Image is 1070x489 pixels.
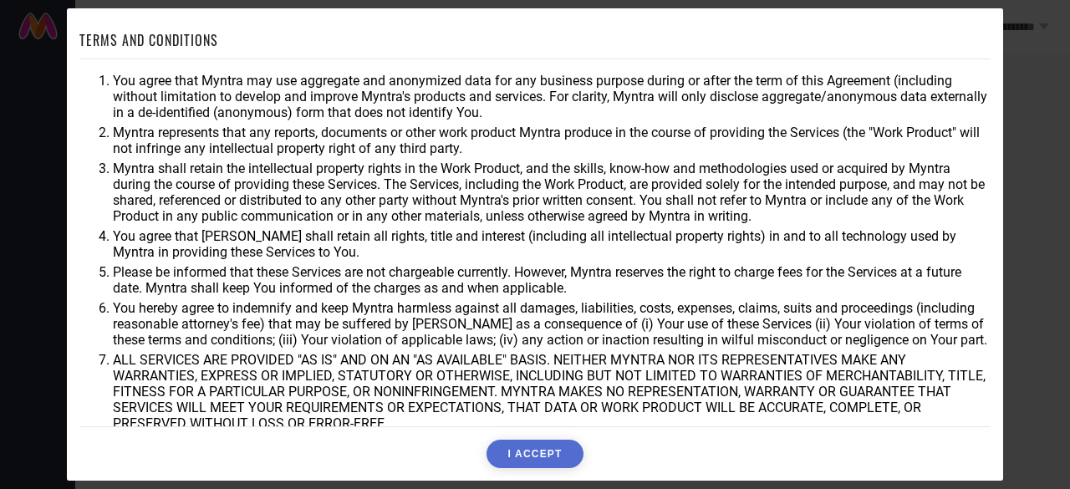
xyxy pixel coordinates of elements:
li: Please be informed that these Services are not chargeable currently. However, Myntra reserves the... [113,264,991,296]
li: You agree that [PERSON_NAME] shall retain all rights, title and interest (including all intellect... [113,228,991,260]
li: Myntra shall retain the intellectual property rights in the Work Product, and the skills, know-ho... [113,160,991,224]
button: I ACCEPT [487,440,583,468]
li: ALL SERVICES ARE PROVIDED "AS IS" AND ON AN "AS AVAILABLE" BASIS. NEITHER MYNTRA NOR ITS REPRESEN... [113,352,991,431]
li: Myntra represents that any reports, documents or other work product Myntra produce in the course ... [113,125,991,156]
li: You hereby agree to indemnify and keep Myntra harmless against all damages, liabilities, costs, e... [113,300,991,348]
h1: TERMS AND CONDITIONS [79,30,218,50]
li: You agree that Myntra may use aggregate and anonymized data for any business purpose during or af... [113,73,991,120]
